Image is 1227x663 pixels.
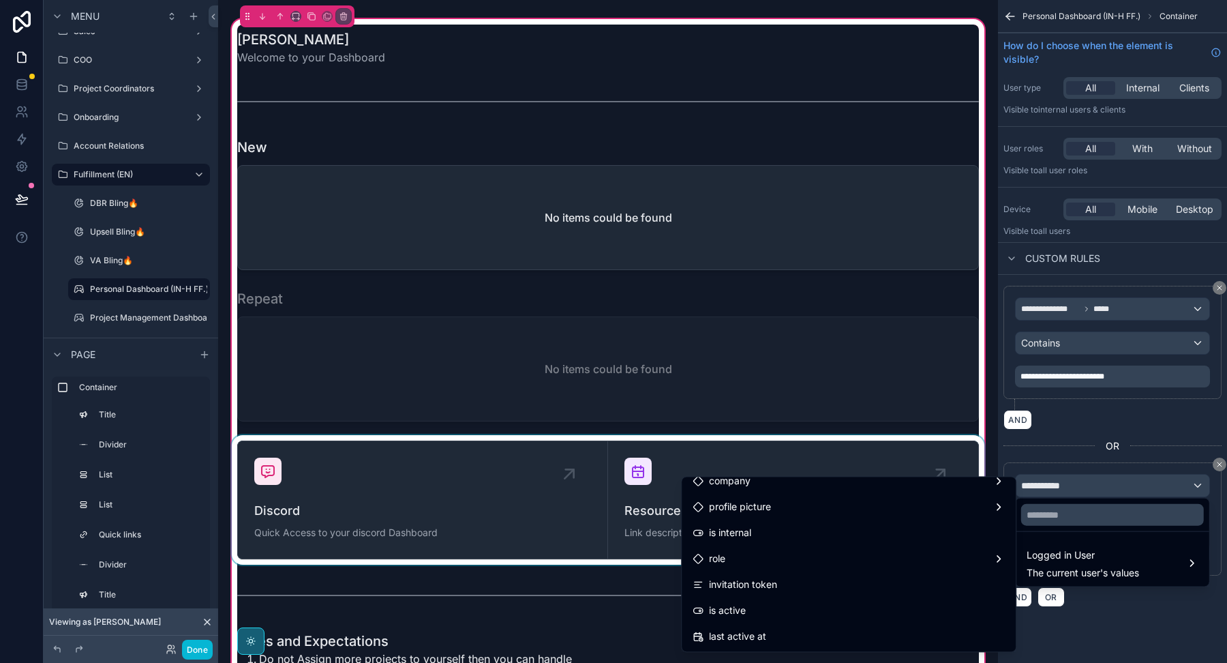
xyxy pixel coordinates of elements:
span: last active at [709,628,766,645]
span: is internal [709,525,751,541]
span: invitation token [709,576,777,593]
span: Logged in User [1027,547,1139,563]
span: The current user's values [1027,566,1139,580]
span: profile picture [709,499,771,515]
span: company [709,473,751,489]
span: is active [709,602,746,619]
span: role [709,550,725,567]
